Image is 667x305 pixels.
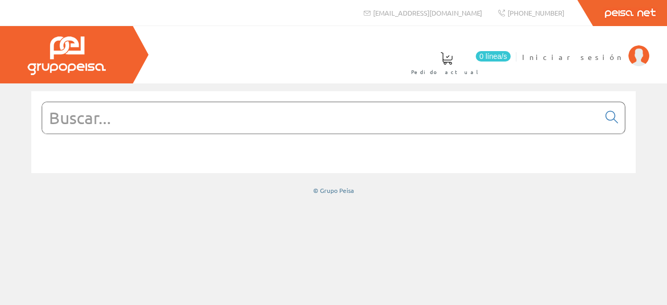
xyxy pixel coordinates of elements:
span: Pedido actual [411,67,482,77]
a: Iniciar sesión [522,43,649,53]
span: Iniciar sesión [522,52,623,62]
img: Grupo Peisa [28,36,106,75]
div: © Grupo Peisa [31,186,636,195]
span: [EMAIL_ADDRESS][DOMAIN_NAME] [373,8,482,17]
span: 0 línea/s [476,51,511,62]
input: Buscar... [42,102,599,133]
span: [PHONE_NUMBER] [508,8,564,17]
